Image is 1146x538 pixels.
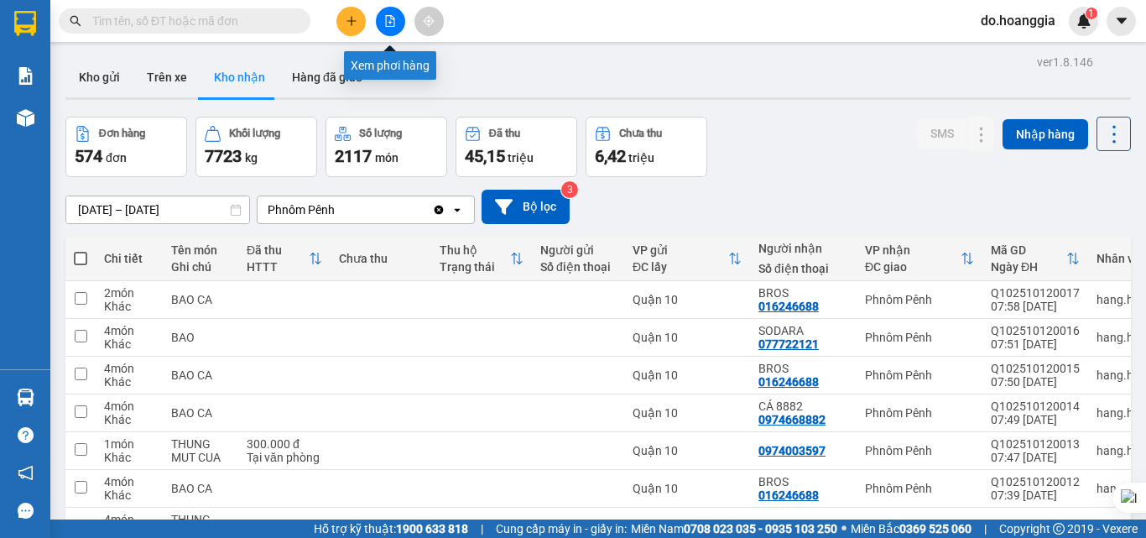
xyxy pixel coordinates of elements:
[991,375,1080,389] div: 07:50 [DATE]
[238,237,331,281] th: Toggle SortBy
[865,368,974,382] div: Phnôm Pênh
[18,503,34,519] span: message
[18,427,34,443] span: question-circle
[1053,523,1065,535] span: copyright
[104,437,154,451] div: 1 món
[758,362,848,375] div: BROS
[624,237,750,281] th: Toggle SortBy
[482,190,570,224] button: Bộ lọc
[92,12,290,30] input: Tìm tên, số ĐT hoặc mã đơn
[1003,119,1088,149] button: Nhập hàng
[899,522,971,535] strong: 0369 525 060
[967,10,1069,31] span: do.hoanggia
[540,260,616,274] div: Số điện thoại
[489,128,520,139] div: Đã thu
[619,128,662,139] div: Chưa thu
[1088,8,1094,19] span: 1
[104,451,154,464] div: Khác
[268,201,335,218] div: Phnôm Pênh
[633,406,742,420] div: Quận 10
[633,260,728,274] div: ĐC lấy
[104,475,154,488] div: 4 món
[758,242,848,255] div: Người nhận
[104,488,154,502] div: Khác
[684,522,837,535] strong: 0708 023 035 - 0935 103 250
[279,57,376,97] button: Hàng đã giao
[104,513,154,526] div: 4 món
[595,146,626,166] span: 6,42
[991,362,1080,375] div: Q102510120015
[104,413,154,426] div: Khác
[247,451,322,464] div: Tại văn phòng
[195,117,317,177] button: Khối lượng7723kg
[1086,8,1097,19] sup: 1
[991,300,1080,313] div: 07:58 [DATE]
[336,201,338,218] input: Selected Phnôm Pênh.
[247,260,309,274] div: HTTT
[496,520,627,538] span: Cung cấp máy in - giấy in:
[1037,53,1093,71] div: ver 1.8.146
[229,128,280,139] div: Khối lượng
[982,237,1088,281] th: Toggle SortBy
[104,337,154,351] div: Khác
[758,375,819,389] div: 016246688
[991,451,1080,464] div: 07:47 [DATE]
[171,293,230,306] div: BAO CA
[451,203,464,217] svg: open
[17,389,34,406] img: warehouse-icon
[247,243,309,257] div: Đã thu
[414,7,444,36] button: aim
[66,196,249,223] input: Select a date range.
[346,15,357,27] span: plus
[326,117,447,177] button: Số lượng2117món
[171,368,230,382] div: BAO CA
[758,413,826,426] div: 0974668882
[432,203,445,217] svg: Clear value
[75,146,102,166] span: 574
[917,118,967,149] button: SMS
[465,146,505,166] span: 45,15
[205,146,242,166] span: 7723
[384,15,396,27] span: file-add
[586,117,707,177] button: Chưa thu6,42 triệu
[65,57,133,97] button: Kho gửi
[104,362,154,375] div: 4 món
[440,243,510,257] div: Thu hộ
[481,520,483,538] span: |
[335,146,372,166] span: 2117
[247,437,322,451] div: 300.000 đ
[865,331,974,344] div: Phnôm Pênh
[628,151,654,165] span: triệu
[375,151,398,165] span: món
[376,7,405,36] button: file-add
[991,520,1080,533] div: Q102510120011
[106,151,127,165] span: đơn
[99,128,145,139] div: Đơn hàng
[758,262,848,275] div: Số điện thoại
[633,293,742,306] div: Quận 10
[991,324,1080,337] div: Q102510120016
[857,237,982,281] th: Toggle SortBy
[14,11,36,36] img: logo-vxr
[633,243,728,257] div: VP gửi
[508,151,534,165] span: triệu
[758,488,819,502] div: 016246688
[991,400,1080,413] div: Q102510120014
[991,337,1080,351] div: 07:51 [DATE]
[758,475,848,488] div: BROS
[991,260,1066,274] div: Ngày ĐH
[339,252,423,265] div: Chưa thu
[758,400,848,413] div: CÁ 8882
[991,475,1080,488] div: Q102510120012
[865,444,974,457] div: Phnôm Pênh
[633,368,742,382] div: Quận 10
[633,482,742,495] div: Quận 10
[104,300,154,313] div: Khác
[758,337,819,351] div: 077722121
[758,300,819,313] div: 016246688
[758,444,826,457] div: 0974003597
[561,181,578,198] sup: 3
[17,109,34,127] img: warehouse-icon
[991,413,1080,426] div: 07:49 [DATE]
[201,57,279,97] button: Kho nhận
